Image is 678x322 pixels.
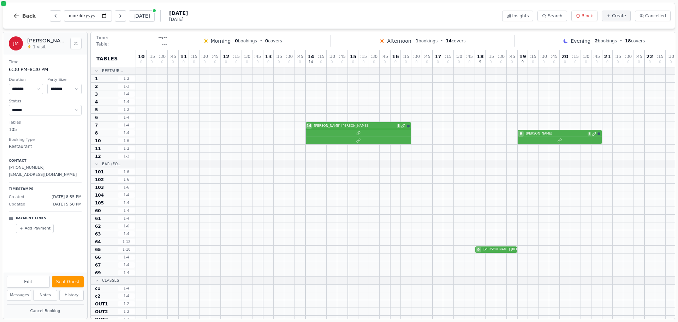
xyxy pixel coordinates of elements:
[403,54,409,59] span: : 15
[118,84,135,89] span: 1 - 3
[118,200,135,205] span: 1 - 4
[191,54,197,59] span: : 15
[118,239,135,244] span: 1 - 12
[595,60,597,64] span: 0
[540,54,547,59] span: : 30
[102,161,121,167] span: Bar (Fo...
[7,7,41,24] button: Back
[509,54,515,59] span: : 45
[95,270,101,276] span: 69
[468,60,470,64] span: 0
[440,38,443,44] span: •
[397,124,400,128] span: 3
[95,76,98,82] span: 1
[212,54,219,59] span: : 45
[118,208,135,213] span: 1 - 4
[424,54,430,59] span: : 45
[180,54,187,59] span: 11
[138,54,144,59] span: 10
[95,255,101,260] span: 66
[9,159,82,163] p: Contact
[309,60,313,64] span: 14
[500,60,502,64] span: 0
[225,60,227,64] span: 0
[118,130,135,136] span: 1 - 4
[95,200,104,206] span: 105
[331,60,333,64] span: 0
[161,60,163,64] span: 0
[657,54,664,59] span: : 15
[118,223,135,229] span: 1 - 6
[118,146,135,151] span: 1 - 2
[33,44,46,50] span: 1 visit
[416,38,418,43] span: 1
[328,54,335,59] span: : 30
[95,138,101,144] span: 10
[118,169,135,174] span: 1 - 6
[265,38,268,43] span: 0
[118,76,135,81] span: 1 - 2
[583,54,589,59] span: : 30
[129,10,155,22] button: [DATE]
[95,115,98,120] span: 6
[502,11,534,21] button: Insights
[118,91,135,97] span: 1 - 4
[256,60,258,64] span: 0
[118,185,135,190] span: 1 - 6
[667,54,674,59] span: : 30
[118,123,135,128] span: 1 - 4
[307,54,314,59] span: 14
[415,60,417,64] span: 0
[320,60,322,64] span: 0
[9,66,82,73] dd: 6:30 PM – 8:30 PM
[339,54,346,59] span: : 45
[9,202,25,208] span: Updated
[169,17,188,22] span: [DATE]
[9,126,82,133] dd: 105
[638,60,640,64] span: 0
[551,54,558,59] span: : 45
[9,77,43,83] dt: Duration
[360,54,367,59] span: : 15
[118,99,135,105] span: 1 - 4
[193,60,195,64] span: 0
[519,54,526,59] span: 19
[201,54,208,59] span: : 30
[95,177,104,183] span: 102
[625,38,631,43] span: 18
[33,290,58,301] button: Notes
[352,60,354,64] span: 0
[445,54,452,59] span: : 15
[118,317,135,322] span: 1 - 2
[70,38,82,49] button: Close
[162,41,167,47] span: ---
[59,290,84,301] button: History
[235,60,237,64] span: 0
[477,54,483,59] span: 18
[7,307,84,316] button: Cancel Booking
[9,143,82,150] dd: Restaurant
[222,54,229,59] span: 12
[118,309,135,314] span: 1 - 2
[530,54,536,59] span: : 15
[458,60,460,64] span: 0
[95,293,100,299] span: c2
[299,60,301,64] span: 0
[9,165,82,171] p: [PHONE_NUMBER]
[275,54,282,59] span: : 15
[571,11,597,21] button: Block
[183,60,185,64] span: 0
[118,192,135,198] span: 1 - 4
[670,60,672,64] span: 0
[466,54,473,59] span: : 45
[7,290,31,301] button: Messages
[564,60,566,64] span: 0
[95,286,100,291] span: c1
[479,60,481,64] span: 9
[477,247,480,252] span: 9
[118,231,135,237] span: 1 - 4
[118,177,135,182] span: 1 - 6
[95,309,108,315] span: OUT2
[260,38,262,44] span: •
[625,54,632,59] span: : 30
